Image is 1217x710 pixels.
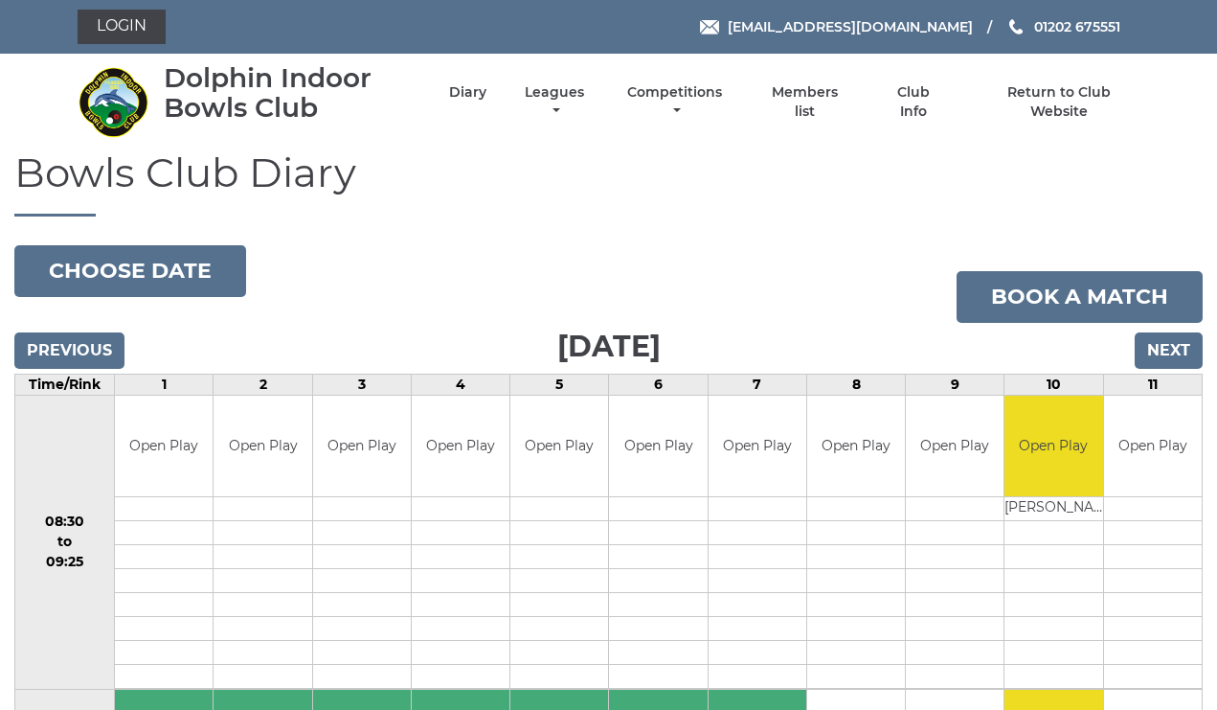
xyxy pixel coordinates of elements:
img: Phone us [1009,19,1023,34]
td: Open Play [807,396,905,496]
a: Return to Club Website [978,83,1139,121]
td: 08:30 to 09:25 [15,396,115,690]
td: 2 [214,375,312,396]
td: Open Play [412,396,509,496]
img: Email [700,20,719,34]
td: 4 [411,375,509,396]
a: Leagues [520,83,589,121]
td: Open Play [1104,396,1202,496]
td: Open Play [609,396,707,496]
td: 8 [806,375,905,396]
input: Previous [14,332,124,369]
td: Open Play [1004,396,1102,496]
td: [PERSON_NAME] [1004,496,1102,520]
td: 11 [1103,375,1202,396]
a: Book a match [957,271,1203,323]
td: Open Play [906,396,1003,496]
td: Time/Rink [15,375,115,396]
td: 5 [510,375,609,396]
td: 9 [906,375,1004,396]
td: Open Play [709,396,806,496]
td: 1 [115,375,214,396]
h1: Bowls Club Diary [14,150,1203,217]
td: Open Play [214,396,311,496]
a: Email [EMAIL_ADDRESS][DOMAIN_NAME] [700,16,973,37]
td: Open Play [510,396,608,496]
div: Dolphin Indoor Bowls Club [164,63,416,123]
input: Next [1135,332,1203,369]
button: Choose date [14,245,246,297]
a: Phone us 01202 675551 [1006,16,1120,37]
td: Open Play [313,396,411,496]
a: Diary [449,83,486,102]
a: Members list [760,83,848,121]
td: 7 [708,375,806,396]
span: [EMAIL_ADDRESS][DOMAIN_NAME] [728,18,973,35]
img: Dolphin Indoor Bowls Club [78,66,149,138]
a: Competitions [623,83,728,121]
td: Open Play [115,396,213,496]
span: 01202 675551 [1034,18,1120,35]
a: Club Info [883,83,945,121]
a: Login [78,10,166,44]
td: 10 [1004,375,1103,396]
td: 6 [609,375,708,396]
td: 3 [312,375,411,396]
